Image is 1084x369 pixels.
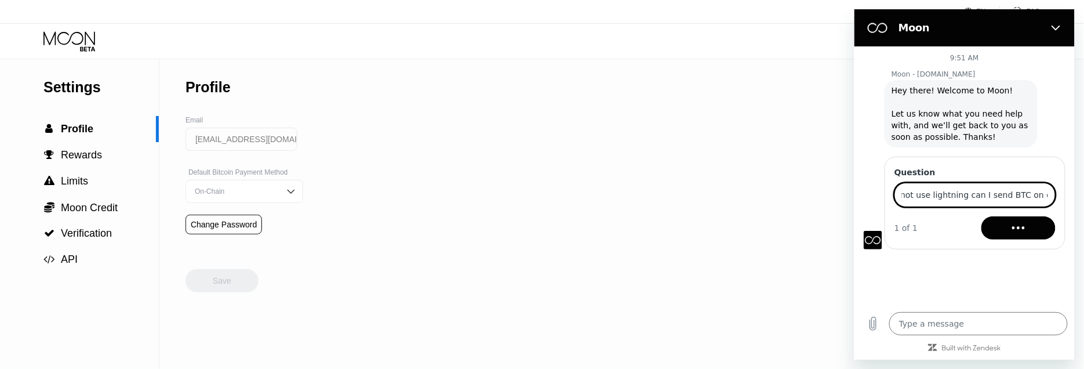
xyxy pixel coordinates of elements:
span:  [44,228,54,238]
div:  [43,228,55,238]
span: Rewards [61,149,102,161]
div: FAQ [1000,6,1041,17]
div:  [43,176,55,186]
span:  [44,201,54,213]
span:  [46,124,53,134]
div: Email [185,116,303,124]
div: Profile [185,79,231,96]
div:  [43,150,55,160]
div:  [43,254,55,265]
div: EN [977,8,987,16]
div: FAQ [1027,8,1041,16]
span: Profile [61,123,93,135]
div: On-Chain [192,187,279,196]
span: Moon Credit [61,202,118,214]
span:  [45,150,54,160]
div: Default Bitcoin Payment Method [185,168,303,176]
div: Settings [43,79,159,96]
span: Limits [61,175,88,187]
span:  [44,254,55,265]
iframe: Messaging window [854,9,1075,360]
div:  [43,124,55,134]
span: API [61,254,78,265]
div: EN [965,6,1000,17]
span: Verification [61,227,112,239]
div: Change Password [191,220,257,229]
span:  [44,176,54,186]
div:  [43,201,55,213]
div: Change Password [185,215,262,234]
